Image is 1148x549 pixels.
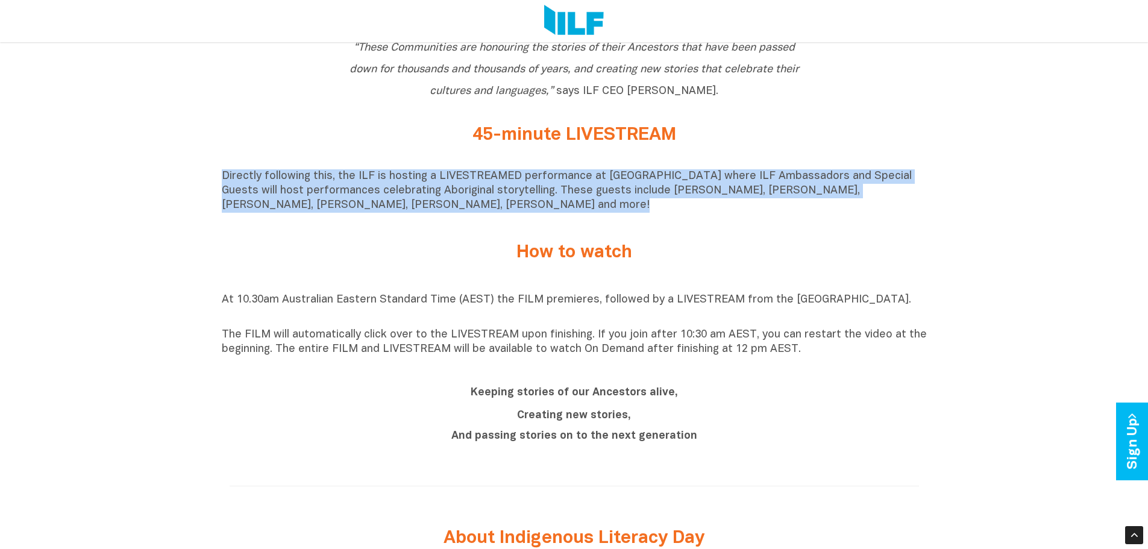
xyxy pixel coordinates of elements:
h2: How to watch [348,243,800,263]
i: “These Communities are honouring the stories of their Ancestors that have been passed down for th... [350,43,799,96]
b: Creating new stories, [517,410,631,421]
h2: 45-minute LIVESTREAM [348,125,800,145]
img: Logo [544,5,604,37]
h2: About Indigenous Literacy Day [348,529,800,548]
div: Scroll Back to Top [1125,526,1143,544]
b: Keeping stories of our Ancestors alive, [471,387,678,398]
span: says ILF CEO [PERSON_NAME]. [350,43,799,96]
p: Directly following this, the ILF is hosting a LIVESTREAMED performance at [GEOGRAPHIC_DATA] where... [222,169,927,213]
p: At 10.30am Australian Eastern Standard Time (AEST) the FILM premieres, followed by a LIVESTREAM f... [222,293,927,322]
b: And passing stories on to the next generation [451,431,697,441]
p: The FILM will automatically click over to the LIVESTREAM upon finishing. If you join after 10:30 ... [222,328,927,357]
